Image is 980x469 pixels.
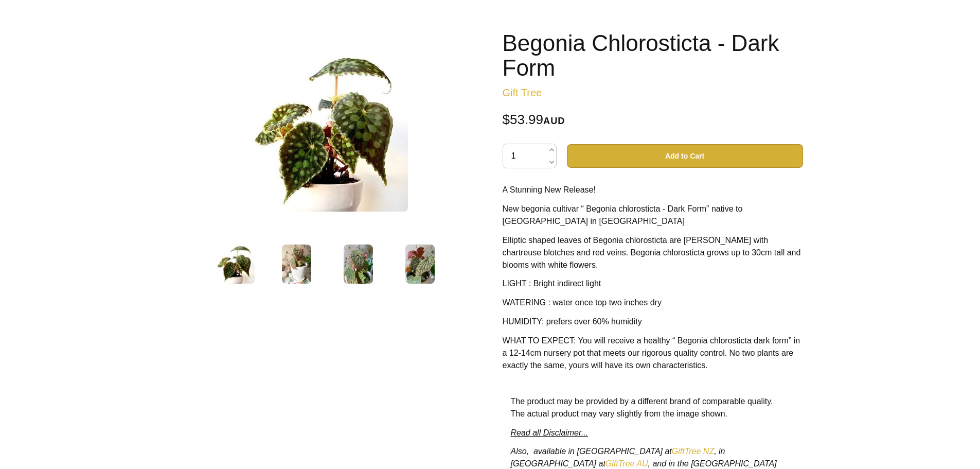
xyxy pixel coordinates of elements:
p: A Stunning New Release! [503,184,803,196]
a: GiftTree NZ [672,447,714,456]
img: Begonia Chlorosticta - Dark Form [216,245,255,284]
p: New begonia cultivar “ Begonia chlorosticta - Dark Form” native to [GEOGRAPHIC_DATA] in [GEOGRAPH... [503,203,803,228]
div: $53.99 [503,113,803,127]
p: LIGHT : Bright indirect light [503,277,803,290]
p: WHAT TO EXPECT: You will receive a healthy “ Begonia chlorosticta dark form” in a 12-14cm nursery... [503,335,803,372]
img: Begonia Chlorosticta - Dark Form [247,51,408,212]
h1: Begonia Chlorosticta - Dark Form [503,31,803,80]
p: Elliptic shaped leaves of Begonia chlorosticta are [PERSON_NAME] with chartreuse blotches and red... [503,234,803,271]
img: Begonia Chlorosticta - Dark Form [282,245,311,284]
a: Read all Disclaimer... [511,428,589,437]
p: The product may be provided by a different brand of comparable quality. The actual product may va... [511,395,795,420]
p: HUMIDITY: prefers over 60% humidity [503,316,803,328]
a: Gift Tree [503,87,542,98]
p: WATERING : water once top two inches dry [503,297,803,309]
a: GiftTree AU [605,459,648,468]
img: Begonia Chlorosticta - Dark Form [405,245,435,284]
button: Add to Cart [567,144,803,168]
img: Begonia Chlorosticta - Dark Form [344,245,373,284]
span: AUD [543,116,565,126]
